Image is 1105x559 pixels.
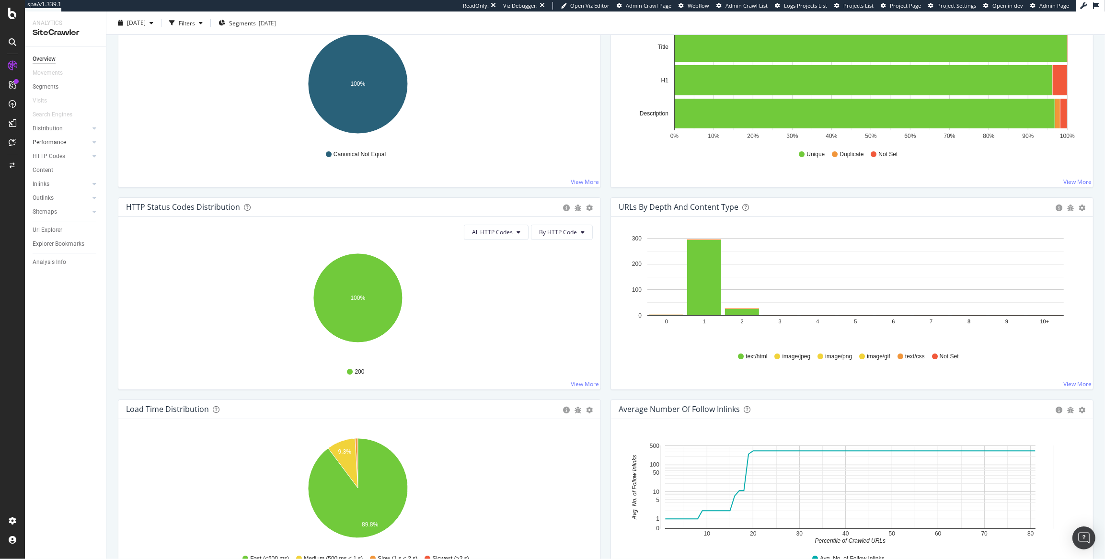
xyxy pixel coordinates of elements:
[126,248,589,359] svg: A chart.
[259,19,276,27] div: [DATE]
[661,77,669,84] text: H1
[928,2,976,10] a: Project Settings
[1060,133,1075,139] text: 100%
[126,30,589,141] div: A chart.
[33,257,66,267] div: Analysis Info
[842,530,849,537] text: 40
[889,530,896,537] text: 50
[563,407,570,413] div: circle-info
[750,530,757,537] text: 20
[1056,407,1062,413] div: circle-info
[638,312,642,319] text: 0
[33,137,66,148] div: Performance
[33,257,99,267] a: Analysis Info
[33,82,99,92] a: Segments
[631,455,638,520] text: Avg. No. of Follow Inlinks
[881,2,921,10] a: Project Page
[33,193,54,203] div: Outlinks
[775,2,827,10] a: Logs Projects List
[632,286,642,293] text: 100
[1063,178,1092,186] a: View More
[33,124,90,134] a: Distribution
[571,380,599,388] a: View More
[826,133,837,139] text: 40%
[892,319,895,324] text: 6
[338,448,352,455] text: 9.3%
[854,319,857,324] text: 5
[935,530,942,537] text: 60
[33,225,99,235] a: Url Explorer
[783,353,811,361] span: image/jpeg
[843,2,874,9] span: Projects List
[355,368,364,376] span: 200
[704,530,711,537] text: 10
[575,407,581,413] div: bug
[983,2,1023,10] a: Open in dev
[1022,133,1034,139] text: 90%
[679,2,709,10] a: Webflow
[879,150,898,159] span: Not Set
[944,133,955,139] text: 70%
[127,19,146,27] span: 2025 Oct. 10th
[981,530,988,537] text: 70
[351,80,366,87] text: 100%
[619,202,738,212] div: URLs by Depth and Content Type
[619,434,1082,546] svg: A chart.
[817,319,819,324] text: 4
[867,353,890,361] span: image/gif
[33,54,56,64] div: Overview
[1027,530,1034,537] text: 80
[33,96,47,106] div: Visits
[834,2,874,10] a: Projects List
[351,295,366,301] text: 100%
[33,27,98,38] div: SiteCrawler
[563,205,570,211] div: circle-info
[786,133,798,139] text: 30%
[865,133,876,139] text: 50%
[617,2,671,10] a: Admin Crawl Page
[1056,205,1062,211] div: circle-info
[33,179,49,189] div: Inlinks
[33,124,63,134] div: Distribution
[650,443,659,449] text: 500
[114,15,157,31] button: [DATE]
[1063,380,1092,388] a: View More
[890,2,921,9] span: Project Page
[670,133,679,139] text: 0%
[703,319,706,324] text: 1
[33,137,90,148] a: Performance
[33,82,58,92] div: Segments
[658,44,669,50] text: Title
[653,469,660,476] text: 50
[570,2,610,9] span: Open Viz Editor
[126,404,209,414] div: Load Time Distribution
[784,2,827,9] span: Logs Projects List
[806,150,825,159] span: Unique
[741,319,744,324] text: 2
[840,150,863,159] span: Duplicate
[33,179,90,189] a: Inlinks
[1072,526,1095,549] div: Open Intercom Messenger
[33,151,65,161] div: HTTP Codes
[215,15,280,31] button: Segments[DATE]
[619,232,1082,343] svg: A chart.
[619,30,1082,141] div: A chart.
[33,110,82,120] a: Search Engines
[165,15,207,31] button: Filters
[779,319,782,324] text: 3
[640,110,668,117] text: Description
[33,207,90,217] a: Sitemaps
[1039,2,1069,9] span: Admin Page
[656,525,659,532] text: 0
[33,165,99,175] a: Content
[464,225,529,240] button: All HTTP Codes
[33,19,98,27] div: Analytics
[708,133,719,139] text: 10%
[33,68,72,78] a: Movements
[1067,205,1074,211] div: bug
[571,178,599,186] a: View More
[725,2,768,9] span: Admin Crawl List
[904,133,916,139] text: 60%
